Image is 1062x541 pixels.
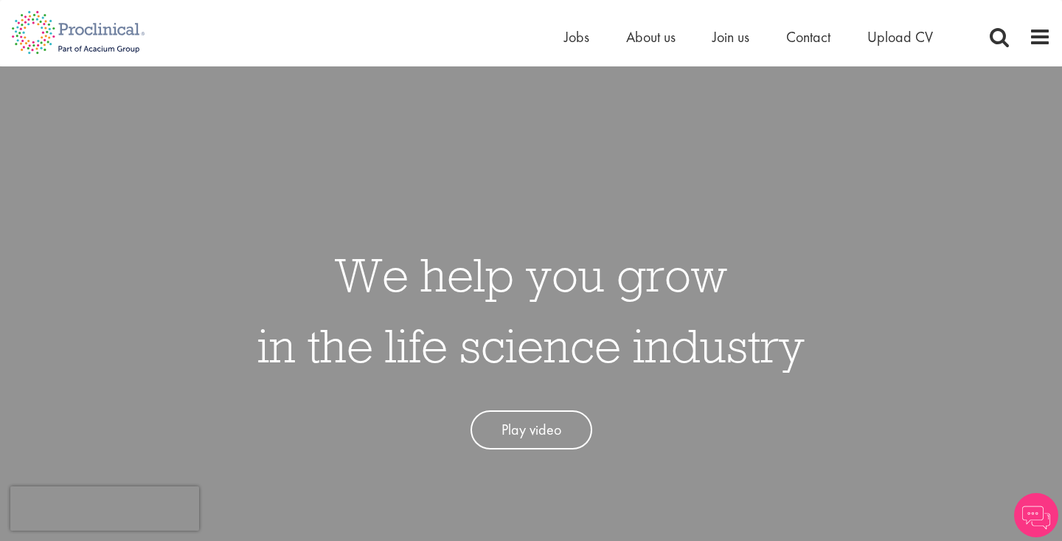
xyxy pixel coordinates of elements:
a: Play video [471,410,592,449]
h1: We help you grow in the life science industry [257,239,805,381]
a: Join us [712,27,749,46]
a: Upload CV [867,27,933,46]
img: Chatbot [1014,493,1058,537]
a: Jobs [564,27,589,46]
a: About us [626,27,676,46]
a: Contact [786,27,830,46]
